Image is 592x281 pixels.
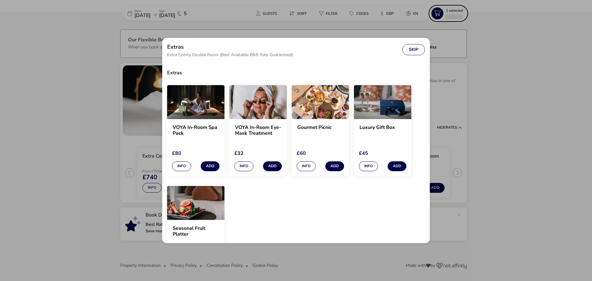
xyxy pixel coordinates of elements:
button: Add [201,161,220,171]
span: Extra Comfy Double Room (Best Available B&B Rate Guaranteed) [167,53,293,57]
h3: Extras [167,65,425,80]
button: Add [325,161,344,171]
button: Add [388,161,406,171]
button: Skip [402,44,425,55]
span: £45 [359,150,368,157]
h2: Extras [167,44,184,50]
h2: Luxury Gift Box [360,125,406,136]
h2: VOYA In-Room Eye-Mask Treatment [235,125,281,136]
button: Add [263,161,282,171]
h2: VOYA In-Room Spa Pack [173,125,219,136]
span: £60 [297,150,306,157]
button: Info [359,161,378,171]
span: £32 [234,150,244,157]
h2: Gourmet Picnic [297,125,343,136]
button: Info [297,161,316,171]
span: £80 [172,150,181,157]
button: Info [234,161,253,171]
div: extras selection modal [162,38,430,243]
button: Info [172,161,191,171]
h2: Seasonal Fruit Platter [173,225,219,237]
